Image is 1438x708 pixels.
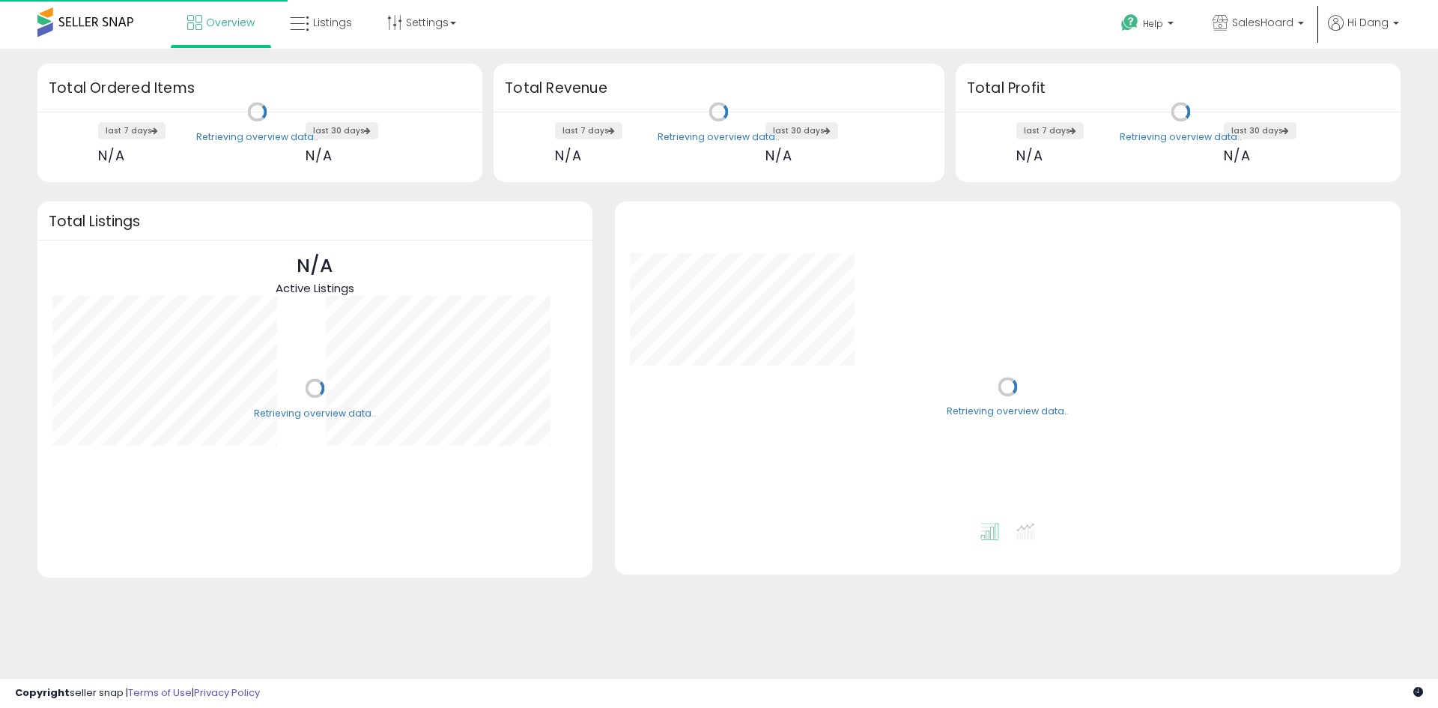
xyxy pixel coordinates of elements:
[254,407,376,420] div: Retrieving overview data..
[1120,13,1139,32] i: Get Help
[1347,15,1389,30] span: Hi Dang
[1143,17,1163,30] span: Help
[947,405,1069,419] div: Retrieving overview data..
[1109,2,1189,49] a: Help
[206,15,255,30] span: Overview
[1120,130,1242,144] div: Retrieving overview data..
[658,130,780,144] div: Retrieving overview data..
[1328,15,1399,49] a: Hi Dang
[1232,15,1293,30] span: SalesHoard
[196,130,318,144] div: Retrieving overview data..
[313,15,352,30] span: Listings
